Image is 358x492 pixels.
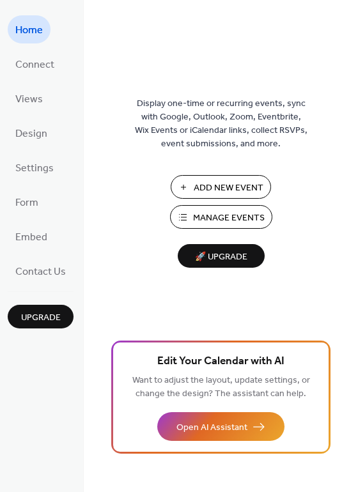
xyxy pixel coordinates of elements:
span: Settings [15,158,54,179]
a: Form [8,188,46,216]
span: Open AI Assistant [176,421,247,434]
a: Views [8,84,51,112]
span: Contact Us [15,262,66,282]
a: Home [8,15,51,43]
span: 🚀 Upgrade [185,249,257,266]
a: Design [8,119,55,147]
button: Open AI Assistant [157,412,284,441]
a: Contact Us [8,257,74,285]
span: Views [15,89,43,110]
button: Upgrade [8,305,74,328]
button: Add New Event [171,175,271,199]
span: Manage Events [193,211,265,225]
span: Display one-time or recurring events, sync with Google, Outlook, Zoom, Eventbrite, Wix Events or ... [135,97,307,151]
button: Manage Events [170,205,272,229]
span: Embed [15,227,47,248]
span: Add New Event [194,181,263,195]
span: Design [15,124,47,144]
span: Connect [15,55,54,75]
a: Settings [8,153,61,181]
span: Edit Your Calendar with AI [157,353,284,371]
span: Upgrade [21,311,61,325]
a: Connect [8,50,62,78]
button: 🚀 Upgrade [178,244,265,268]
span: Want to adjust the layout, update settings, or change the design? The assistant can help. [132,372,310,403]
a: Embed [8,222,55,250]
span: Home [15,20,43,41]
span: Form [15,193,38,213]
